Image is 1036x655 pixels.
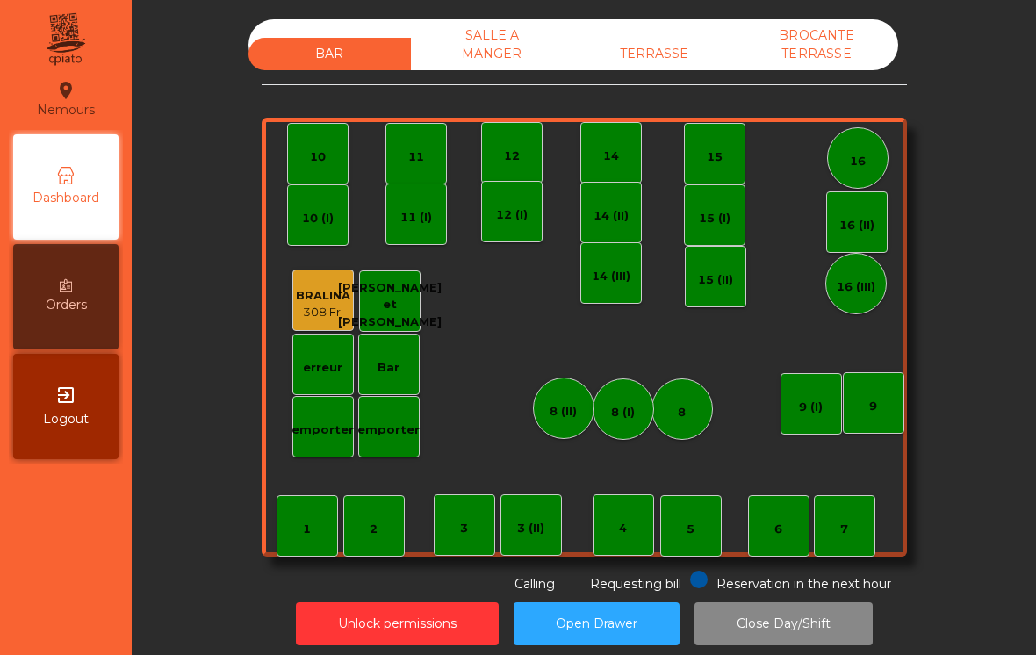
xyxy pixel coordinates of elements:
[43,410,89,428] span: Logout
[44,9,87,70] img: qpiato
[573,38,736,70] div: TERRASSE
[400,209,432,227] div: 11 (I)
[687,521,694,538] div: 5
[310,148,326,166] div: 10
[517,520,544,537] div: 3 (II)
[678,404,686,421] div: 8
[296,287,350,305] div: BRALINA
[850,153,866,170] div: 16
[32,189,99,207] span: Dashboard
[302,210,334,227] div: 10 (I)
[37,77,95,121] div: Nemours
[839,217,874,234] div: 16 (II)
[594,207,629,225] div: 14 (II)
[698,271,733,289] div: 15 (II)
[303,359,342,377] div: erreur
[514,576,555,592] span: Calling
[611,404,635,421] div: 8 (I)
[774,521,782,538] div: 6
[514,602,680,645] button: Open Drawer
[55,80,76,101] i: location_on
[840,521,848,538] div: 7
[694,602,873,645] button: Close Day/Shift
[496,206,528,224] div: 12 (I)
[619,520,627,537] div: 4
[837,278,875,296] div: 16 (III)
[408,148,424,166] div: 11
[603,148,619,165] div: 14
[592,268,630,285] div: 14 (III)
[296,602,499,645] button: Unlock permissions
[736,19,898,70] div: BROCANTE TERRASSE
[378,359,399,377] div: Bar
[799,399,823,416] div: 9 (I)
[504,148,520,165] div: 12
[338,279,442,331] div: [PERSON_NAME] et [PERSON_NAME]
[707,148,723,166] div: 15
[296,304,350,321] div: 308 Fr.
[590,576,681,592] span: Requesting bill
[460,520,468,537] div: 3
[370,521,378,538] div: 2
[699,210,730,227] div: 15 (I)
[716,576,891,592] span: Reservation in the next hour
[869,398,877,415] div: 9
[357,421,420,439] div: emporter
[550,403,577,421] div: 8 (II)
[291,421,354,439] div: emporter
[303,521,311,538] div: 1
[248,38,411,70] div: BAR
[411,19,573,70] div: SALLE A MANGER
[55,385,76,406] i: exit_to_app
[46,296,87,314] span: Orders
